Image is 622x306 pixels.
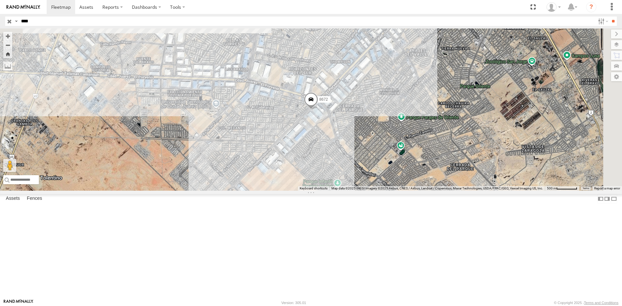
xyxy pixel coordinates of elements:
label: Search Filter Options [595,17,609,26]
button: Zoom in [3,32,12,40]
button: Zoom Home [3,50,12,58]
button: Keyboard shortcuts [300,186,328,191]
label: Dock Summary Table to the Left [597,194,604,203]
a: Report a map error [594,187,620,190]
a: Visit our Website [4,300,33,306]
span: 500 m [547,187,556,190]
span: Map data ©2025 INEGI Imagery ©2025 Airbus, CNES / Airbus, Landsat / Copernicus, Maxar Technologie... [331,187,543,190]
span: 8672 [319,97,328,102]
label: Map Settings [611,72,622,81]
img: rand-logo.svg [6,5,40,9]
label: Fences [24,194,45,203]
label: Hide Summary Table [611,194,617,203]
button: Zoom out [3,40,12,50]
div: Version: 305.01 [282,301,306,305]
label: Dock Summary Table to the Right [604,194,610,203]
div: © Copyright 2025 - [554,301,618,305]
label: Assets [3,194,23,203]
label: Measure [3,62,12,71]
button: Map Scale: 500 m per 61 pixels [545,186,579,191]
i: ? [586,2,596,12]
button: Drag Pegman onto the map to open Street View [3,159,16,172]
label: Search Query [14,17,19,26]
a: Terms [582,187,589,190]
div: Roberto Garcia [544,2,563,12]
a: Terms and Conditions [584,301,618,305]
